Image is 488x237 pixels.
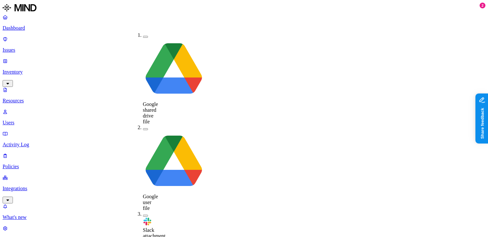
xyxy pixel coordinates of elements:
p: Resources [3,98,485,104]
img: MIND [3,3,36,13]
a: Dashboard [3,14,485,31]
p: Activity Log [3,142,485,148]
p: Issues [3,47,485,53]
p: Integrations [3,186,485,191]
a: Issues [3,36,485,53]
p: Policies [3,164,485,170]
span: Google user file [143,194,158,211]
a: Resources [3,87,485,104]
p: Inventory [3,69,485,75]
a: Integrations [3,175,485,202]
a: Users [3,109,485,126]
p: What's new [3,214,485,220]
a: Policies [3,153,485,170]
a: Inventory [3,58,485,86]
img: google-drive.svg [143,38,205,100]
a: MIND [3,3,485,14]
p: Dashboard [3,25,485,31]
a: Activity Log [3,131,485,148]
img: google-drive.svg [143,130,205,192]
span: Google shared drive file [143,101,158,124]
p: Users [3,120,485,126]
img: slack.svg [143,217,152,226]
div: 2 [480,3,485,8]
a: What's new [3,203,485,220]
